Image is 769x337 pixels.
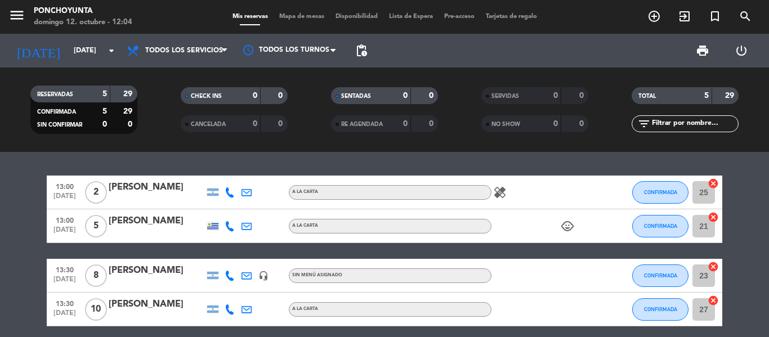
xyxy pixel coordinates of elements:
span: NO SHOW [491,122,520,127]
strong: 0 [278,92,285,100]
button: CONFIRMADA [632,298,688,321]
span: Reserva especial [700,7,730,26]
i: healing [493,186,507,199]
button: CONFIRMADA [632,215,688,237]
span: A LA CARTA [292,307,318,311]
span: Lista de Espera [383,14,439,20]
strong: 29 [725,92,736,100]
span: 13:30 [51,296,79,309]
i: menu [8,7,25,24]
strong: 0 [253,92,257,100]
strong: 0 [102,120,107,128]
span: RE AGENDADA [341,122,383,127]
i: exit_to_app [678,10,691,23]
div: [PERSON_NAME] [109,263,204,278]
i: headset_mic [258,271,269,281]
span: CONFIRMADA [644,272,677,278]
i: [DATE] [8,38,68,63]
span: BUSCAR [730,7,761,26]
strong: 5 [704,92,709,100]
button: menu [8,7,25,28]
span: Todos los servicios [145,47,223,55]
span: 13:00 [51,179,79,192]
span: A LA CARTA [292,190,318,194]
span: CONFIRMADA [37,109,76,115]
span: CHECK INS [191,93,222,99]
i: cancel [708,178,719,189]
span: TOTAL [638,93,656,99]
span: CONFIRMADA [644,189,677,195]
input: Filtrar por nombre... [651,118,738,130]
strong: 0 [553,92,558,100]
span: WALK IN [669,7,700,26]
strong: 0 [403,92,408,100]
span: A LA CARTA [292,223,318,228]
span: RESERVAR MESA [639,7,669,26]
span: Tarjetas de regalo [480,14,543,20]
i: arrow_drop_down [105,44,118,57]
span: 13:00 [51,213,79,226]
button: CONFIRMADA [632,181,688,204]
i: cancel [708,261,719,272]
strong: 5 [102,107,107,115]
span: [DATE] [51,192,79,205]
strong: 29 [123,107,135,115]
span: CONFIRMADA [644,306,677,312]
span: Disponibilidad [330,14,383,20]
span: SERVIDAS [491,93,519,99]
i: cancel [708,295,719,306]
span: RESERVADAS [37,92,73,97]
span: Mapa de mesas [274,14,330,20]
span: [DATE] [51,226,79,239]
i: power_settings_new [735,44,748,57]
div: Ponchoyunta [34,6,132,17]
span: 10 [85,298,107,321]
strong: 0 [403,120,408,128]
span: Mis reservas [227,14,274,20]
span: 2 [85,181,107,204]
i: search [739,10,752,23]
i: filter_list [637,117,651,131]
strong: 0 [553,120,558,128]
button: CONFIRMADA [632,264,688,287]
span: CANCELADA [191,122,226,127]
strong: 29 [123,90,135,98]
span: CONFIRMADA [644,223,677,229]
span: pending_actions [355,44,368,57]
strong: 0 [429,92,436,100]
i: cancel [708,212,719,223]
span: 8 [85,264,107,287]
i: add_circle_outline [647,10,661,23]
span: [DATE] [51,309,79,322]
div: [PERSON_NAME] [109,297,204,312]
strong: 0 [278,120,285,128]
strong: 0 [579,120,586,128]
div: domingo 12. octubre - 12:04 [34,17,132,28]
span: Pre-acceso [439,14,480,20]
span: 13:30 [51,263,79,276]
span: SIN CONFIRMAR [37,122,82,128]
strong: 0 [579,92,586,100]
strong: 0 [128,120,135,128]
div: [PERSON_NAME] [109,180,204,195]
strong: 0 [253,120,257,128]
span: print [696,44,709,57]
span: [DATE] [51,276,79,289]
div: LOG OUT [722,34,761,68]
span: SENTADAS [341,93,371,99]
span: 5 [85,215,107,237]
div: [PERSON_NAME] [109,214,204,228]
i: child_care [561,219,574,233]
strong: 5 [102,90,107,98]
strong: 0 [429,120,436,128]
span: Sin menú asignado [292,273,342,277]
i: turned_in_not [708,10,722,23]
